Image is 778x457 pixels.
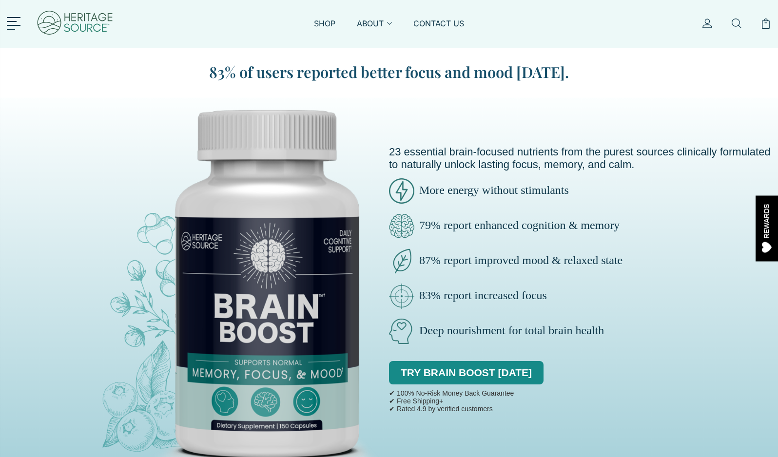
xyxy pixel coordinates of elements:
[389,213,778,239] p: 79% report enhanced cognition & memory
[389,178,414,204] img: brain-boost-energy.png
[389,284,414,309] img: brain-boost-clinically-focus.png
[389,213,414,239] img: brain-boost-clarity.png
[389,405,514,413] p: ✔ Rated 4.9 by verified customers
[389,319,778,344] p: Deep nourishment for total brain health
[389,354,544,387] div: TRY BRAIN BOOST [DATE]
[389,178,778,204] p: More energy without stimulants
[389,389,514,397] p: ✔ 100% No-Risk Money Back Guarantee
[389,284,778,309] p: 83% report increased focus
[170,61,608,82] blockquote: 83% of users reported better focus and mood [DATE].
[357,18,392,40] a: ABOUT
[36,5,114,43] img: Heritage Source
[389,397,514,405] p: ✔ Free Shipping+
[389,146,778,171] p: 23 essential brain-focused nutrients from the purest sources clinically formulated to naturally u...
[314,18,335,40] a: SHOP
[389,361,544,384] a: TRY BRAIN BOOST [DATE]
[413,18,464,40] a: CONTACT US
[389,248,414,274] img: brain-boost-natural-pure.png
[389,248,778,274] p: 87% report improved mood & relaxed state
[389,319,414,344] img: brain-boost-natural.png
